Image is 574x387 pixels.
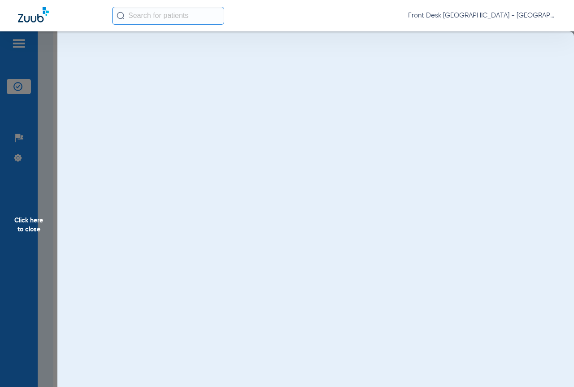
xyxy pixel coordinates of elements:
img: Zuub Logo [18,7,49,22]
iframe: Chat Widget [529,344,574,387]
input: Search for patients [112,7,224,25]
span: Front Desk [GEOGRAPHIC_DATA] - [GEOGRAPHIC_DATA] | My Community Dental Centers [408,11,556,20]
img: Search Icon [117,12,125,20]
